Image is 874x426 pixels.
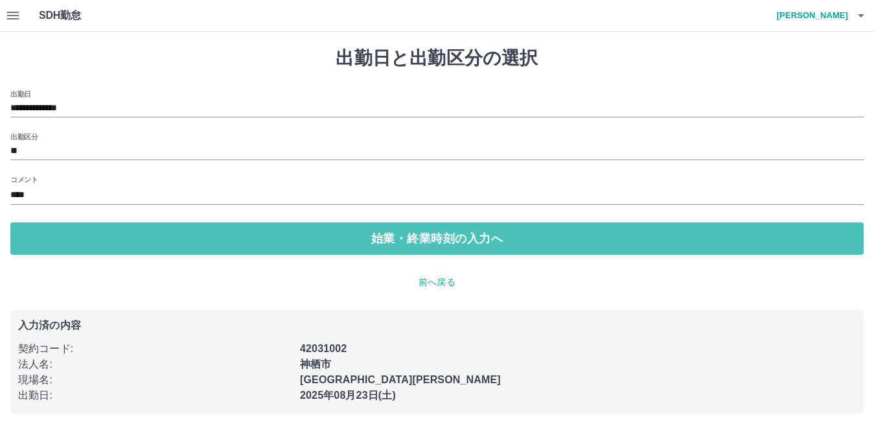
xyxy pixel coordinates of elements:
label: 出勤日 [10,89,31,99]
p: 入力済の内容 [18,320,856,331]
button: 始業・終業時刻の入力へ [10,222,864,255]
p: 法人名 : [18,357,292,372]
h1: 出勤日と出勤区分の選択 [10,47,864,69]
b: 2025年08月23日(土) [300,390,396,401]
p: 現場名 : [18,372,292,388]
p: 出勤日 : [18,388,292,403]
label: コメント [10,174,38,184]
b: 42031002 [300,343,347,354]
label: 出勤区分 [10,132,38,141]
b: 神栖市 [300,359,331,370]
p: 契約コード : [18,341,292,357]
p: 前へ戻る [10,276,864,289]
b: [GEOGRAPHIC_DATA][PERSON_NAME] [300,374,501,385]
